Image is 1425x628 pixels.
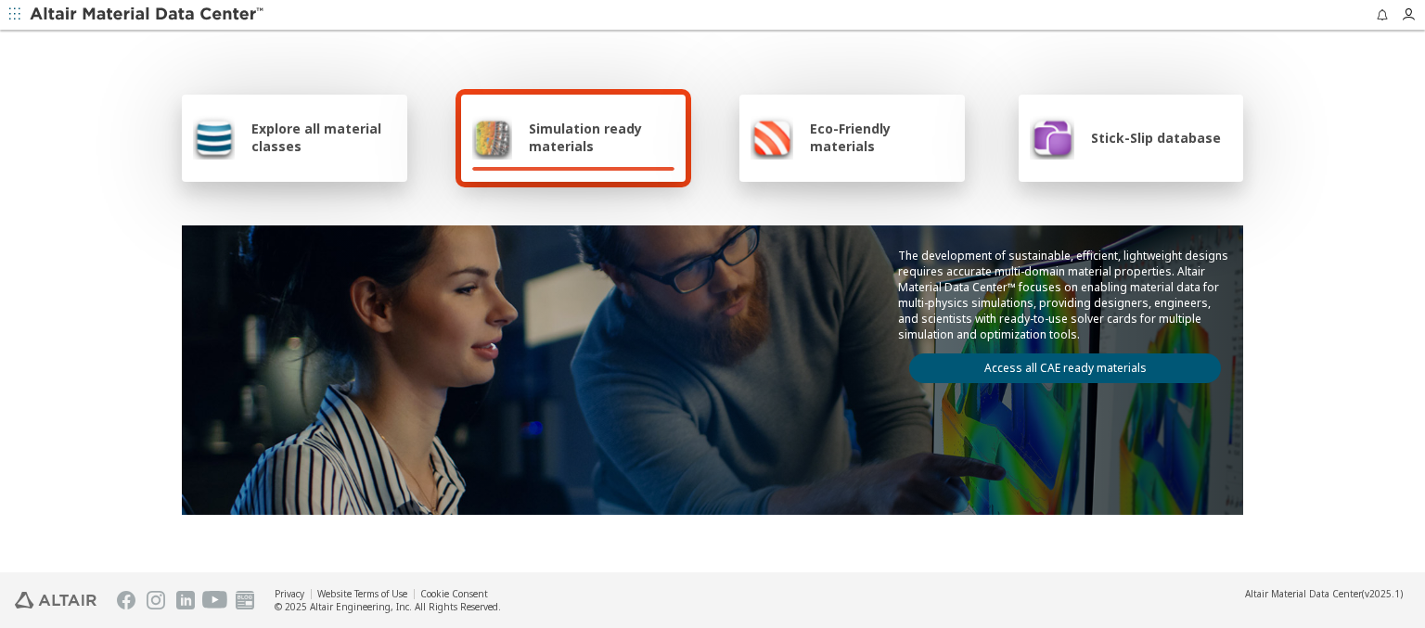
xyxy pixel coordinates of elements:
[1245,587,1362,600] span: Altair Material Data Center
[1245,587,1403,600] div: (v2025.1)
[251,120,396,155] span: Explore all material classes
[30,6,266,24] img: Altair Material Data Center
[529,120,674,155] span: Simulation ready materials
[15,592,96,609] img: Altair Engineering
[193,115,235,160] img: Explore all material classes
[1091,129,1221,147] span: Stick-Slip database
[472,115,512,160] img: Simulation ready materials
[420,587,488,600] a: Cookie Consent
[751,115,793,160] img: Eco-Friendly materials
[909,353,1221,383] a: Access all CAE ready materials
[275,587,304,600] a: Privacy
[1030,115,1074,160] img: Stick-Slip database
[317,587,407,600] a: Website Terms of Use
[275,600,501,613] div: © 2025 Altair Engineering, Inc. All Rights Reserved.
[898,248,1232,342] p: The development of sustainable, efficient, lightweight designs requires accurate multi-domain mat...
[810,120,953,155] span: Eco-Friendly materials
